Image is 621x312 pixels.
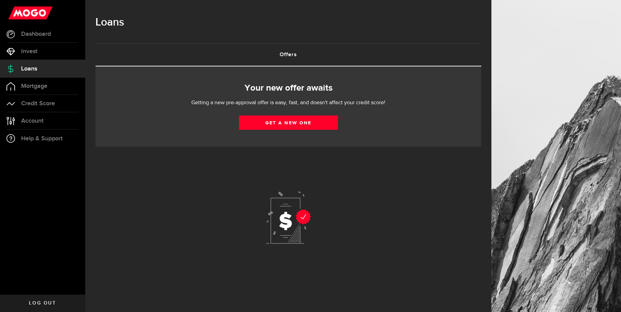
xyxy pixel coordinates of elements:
[592,283,621,312] iframe: LiveChat chat widget
[21,136,63,142] span: Help & Support
[21,83,47,89] span: Mortgage
[95,44,481,66] a: Offers
[29,301,56,306] span: Log out
[21,66,37,72] span: Loans
[21,48,38,54] span: Invest
[21,31,51,37] span: Dashboard
[95,14,481,31] h1: Loans
[171,99,406,107] p: Getting a new pre-approval offer is easy, fast, and doesn't affect your credit score!
[95,43,481,66] ul: Tabs Navigation
[21,118,44,124] span: Account
[106,81,471,95] h2: Your new offer awaits
[239,115,338,130] a: Get a new one
[21,100,55,107] span: Credit Score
